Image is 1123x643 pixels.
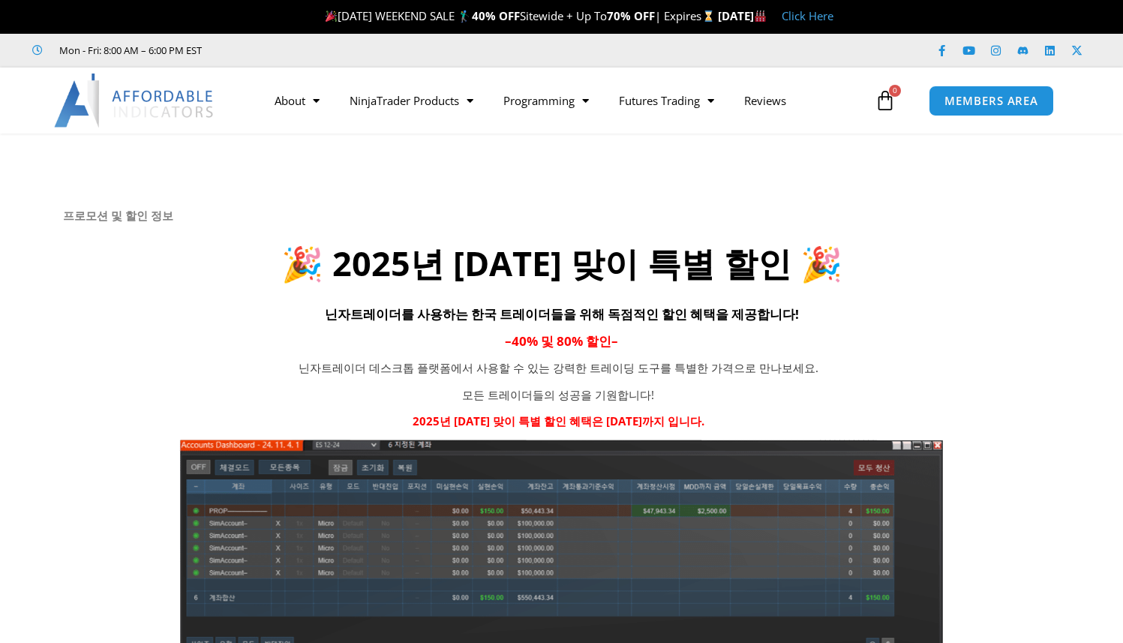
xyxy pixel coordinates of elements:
[56,41,202,59] span: Mon - Fri: 8:00 AM – 6:00 PM EST
[929,86,1054,116] a: MEMBERS AREA
[718,8,767,23] strong: [DATE]
[505,332,512,350] span: –
[251,358,867,379] p: 닌자트레이더 데스크톱 플랫폼에서 사용할 수 있는 강력한 트레이딩 도구를 특별한 가격으로 만나보세요.
[325,305,799,323] span: 닌자트레이더를 사용하는 한국 트레이더들을 위해 독점적인 할인 혜택을 제공합니다!
[322,8,717,23] span: [DATE] WEEKEND SALE 🏌️‍♂️ Sitewide + Up To | Expires
[472,8,520,23] strong: 40% OFF
[260,83,870,118] nav: Menu
[63,209,1061,223] h6: 프로모션 및 할인 정보
[889,85,901,97] span: 0
[782,8,833,23] a: Click Here
[755,11,766,22] img: 🏭
[729,83,801,118] a: Reviews
[251,385,867,406] p: 모든 트레이더들의 성공을 기원합니다!
[703,11,714,22] img: ⌛
[54,74,215,128] img: LogoAI | Affordable Indicators – NinjaTrader
[512,332,611,350] span: 40% 및 80% 할인
[335,83,488,118] a: NinjaTrader Products
[488,83,604,118] a: Programming
[326,11,337,22] img: 🎉
[260,83,335,118] a: About
[611,332,618,350] span: –
[63,242,1061,286] h2: 🎉 2025년 [DATE] 맞이 특별 할인 🎉
[223,43,448,58] iframe: Customer reviews powered by Trustpilot
[607,8,655,23] strong: 70% OFF
[604,83,729,118] a: Futures Trading
[944,95,1038,107] span: MEMBERS AREA
[413,413,704,428] strong: 2025년 [DATE] 맞이 특별 할인 혜택은 [DATE]까지 입니다.
[852,79,918,122] a: 0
